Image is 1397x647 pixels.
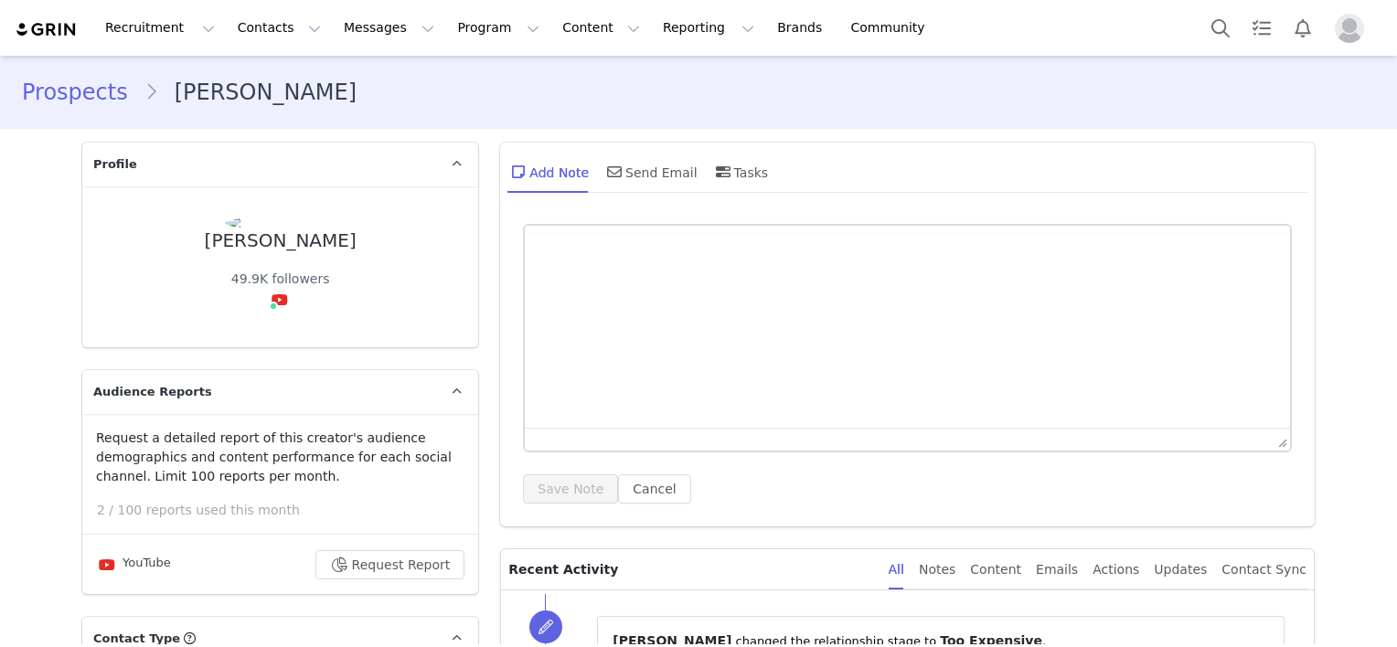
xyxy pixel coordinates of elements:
div: Content [970,549,1021,590]
img: placeholder-profile.jpg [1335,14,1364,43]
iframe: Rich Text Area [525,233,1290,428]
div: Notes [919,549,955,590]
p: Recent Activity [508,549,873,589]
div: Updates [1154,549,1207,590]
img: e841e5a5-7821-4a50-a43b-438dc05ac042.jpg [226,216,336,230]
button: Recruitment [94,7,226,48]
div: 49.9K followers [231,270,330,289]
img: grin logo [15,21,79,38]
button: Request Report [315,550,465,579]
button: Notifications [1283,7,1323,48]
div: Send Email [603,150,698,194]
a: Prospects [22,76,144,109]
button: Messages [333,7,445,48]
button: Contacts [227,7,332,48]
button: Content [551,7,651,48]
p: Request a detailed report of this creator's audience demographics and content performance for eac... [96,429,464,486]
button: Reporting [652,7,765,48]
button: Profile [1324,14,1382,43]
div: YouTube [96,554,171,576]
div: Emails [1036,549,1078,590]
span: Audience Reports [93,383,212,401]
a: Tasks [1242,7,1282,48]
p: 2 / 100 reports used this month [97,501,478,520]
div: All [889,549,904,590]
button: Search [1200,7,1241,48]
a: Community [840,7,944,48]
div: Add Note [507,150,589,194]
button: Save Note [523,474,618,504]
button: Cancel [618,474,690,504]
div: Actions [1093,549,1139,590]
div: Contact Sync [1221,549,1306,590]
div: [PERSON_NAME] [205,230,357,251]
a: Brands [766,7,838,48]
div: Press the Up and Down arrow keys to resize the editor. [1271,429,1290,451]
div: Tasks [712,150,769,194]
span: Profile [93,155,137,174]
button: Program [446,7,550,48]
